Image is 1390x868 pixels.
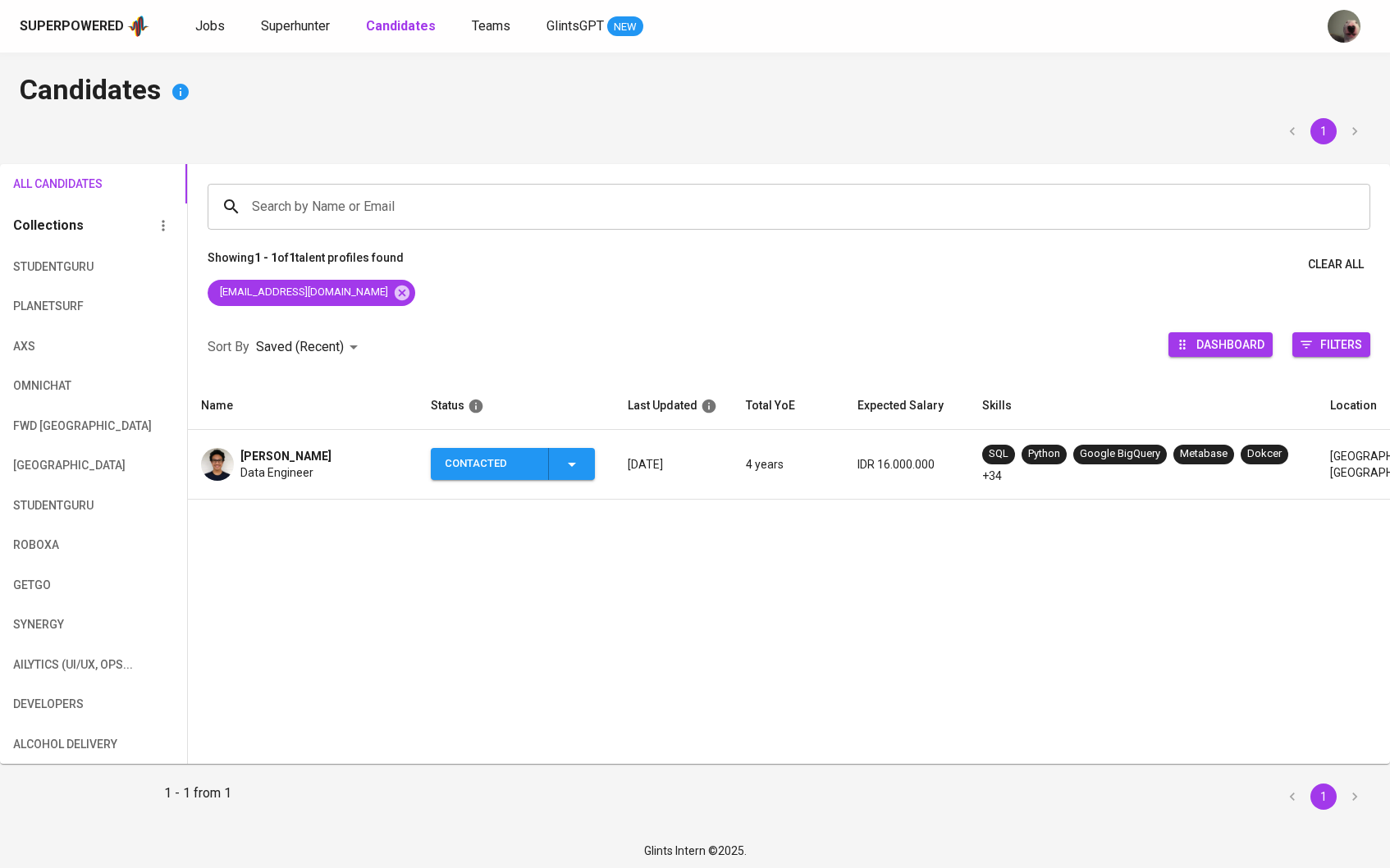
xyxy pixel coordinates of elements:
[844,382,969,430] th: Expected Salary
[208,280,415,306] div: [EMAIL_ADDRESS][DOMAIN_NAME]
[208,337,249,357] p: Sort By
[13,214,84,237] h6: Collections
[13,694,102,715] span: Developers
[13,535,102,555] span: Roboxa
[256,337,344,357] p: Saved (Recent)
[1196,333,1264,355] span: Dashboard
[20,14,149,39] a: Superpoweredapp logo
[240,448,331,464] span: [PERSON_NAME]
[1180,446,1228,462] div: Metabase
[13,257,102,277] span: StudentGuru
[1080,446,1160,462] div: Google BigQuery
[20,17,124,36] div: Superpowered
[195,16,228,37] a: Jobs
[746,456,831,473] p: 4 years
[1292,332,1370,357] button: Filters
[366,18,436,34] b: Candidates
[13,455,102,476] span: [GEOGRAPHIC_DATA]
[20,72,1370,112] h4: Candidates
[127,14,149,39] img: app logo
[13,614,102,635] span: Synergy
[13,575,102,596] span: GetGo
[1301,249,1370,280] button: Clear All
[188,382,418,430] th: Name
[989,446,1008,462] div: SQL
[1247,446,1282,462] div: Dokcer
[1310,783,1337,810] button: page 1
[472,18,510,34] span: Teams
[208,249,404,280] p: Showing of talent profiles found
[13,496,102,516] span: StudentGuru
[445,448,535,480] div: Contacted
[1028,446,1060,462] div: Python
[733,382,844,430] th: Total YoE
[1328,10,1360,43] img: aji.muda@glints.com
[261,16,333,37] a: Superhunter
[1277,783,1370,810] nav: pagination navigation
[628,456,720,473] p: [DATE]
[261,18,330,34] span: Superhunter
[366,16,439,37] a: Candidates
[857,456,956,473] p: IDR 16.000.000
[13,734,102,755] span: Alcohol Delivery
[546,16,643,37] a: GlintsGPT NEW
[13,296,102,317] span: PlanetSurf
[13,655,102,675] span: Ailytics (UI/UX, OPS...
[164,783,231,810] p: 1 - 1 from 1
[431,448,595,480] button: Contacted
[1277,118,1370,144] nav: pagination navigation
[13,174,102,194] span: All Candidates
[969,382,1317,430] th: Skills
[208,285,398,300] span: [EMAIL_ADDRESS][DOMAIN_NAME]
[472,16,514,37] a: Teams
[13,376,102,396] span: Omnichat
[289,251,295,264] b: 1
[1168,332,1273,357] button: Dashboard
[256,332,364,363] div: Saved (Recent)
[982,468,1002,484] p: +34
[201,448,234,481] img: 8b41370b3879bb9bcbc20fe54856619d.jpg
[13,416,102,436] span: FWD [GEOGRAPHIC_DATA]
[1320,333,1362,355] span: Filters
[254,251,277,264] b: 1 - 1
[195,18,225,34] span: Jobs
[1310,118,1337,144] button: page 1
[13,336,102,357] span: AXS
[546,18,604,34] span: GlintsGPT
[418,382,615,430] th: Status
[607,19,643,35] span: NEW
[240,464,313,481] span: Data Engineer
[615,382,733,430] th: Last Updated
[1308,254,1364,275] span: Clear All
